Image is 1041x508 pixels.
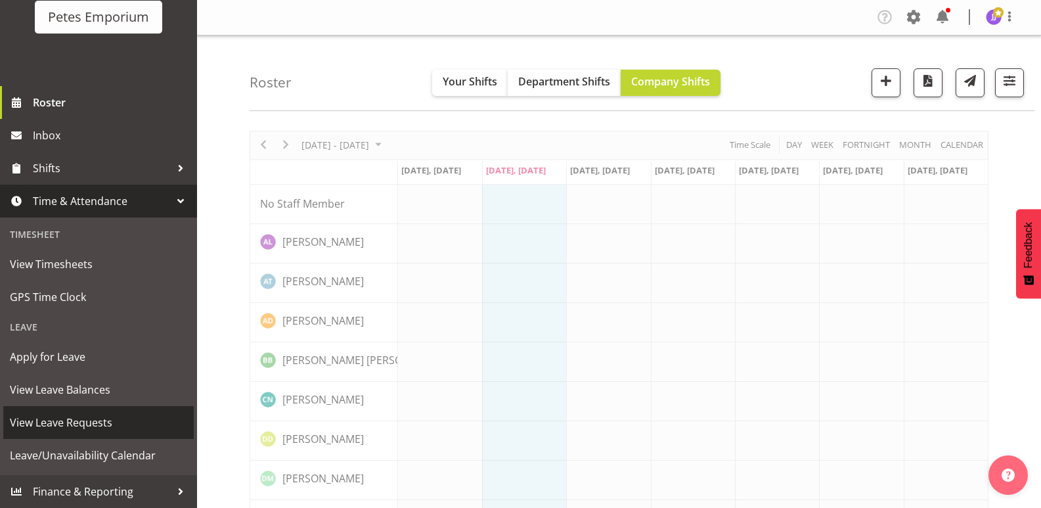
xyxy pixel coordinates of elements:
span: Feedback [1023,222,1034,268]
span: Time & Attendance [33,191,171,211]
button: Company Shifts [621,70,720,96]
span: GPS Time Clock [10,287,187,307]
span: Inbox [33,126,190,145]
h4: Roster [250,75,292,90]
span: View Timesheets [10,254,187,274]
span: Finance & Reporting [33,482,171,501]
button: Feedback - Show survey [1016,209,1041,298]
span: Department Shifts [518,74,610,89]
span: Your Shifts [443,74,497,89]
button: Department Shifts [508,70,621,96]
span: Shifts [33,158,171,178]
span: Apply for Leave [10,347,187,367]
span: View Leave Requests [10,413,187,432]
a: View Leave Balances [3,373,194,406]
a: View Leave Requests [3,406,194,439]
span: Company Shifts [631,74,710,89]
a: Apply for Leave [3,340,194,373]
div: Leave [3,313,194,340]
button: Filter Shifts [995,68,1024,97]
div: Timesheet [3,221,194,248]
span: Roster [33,93,190,112]
button: Your Shifts [432,70,508,96]
a: Leave/Unavailability Calendar [3,439,194,472]
button: Add a new shift [872,68,900,97]
a: GPS Time Clock [3,281,194,313]
div: Petes Emporium [48,7,149,27]
img: help-xxl-2.png [1002,469,1015,482]
img: janelle-jonkers702.jpg [986,9,1002,25]
span: View Leave Balances [10,380,187,400]
button: Download a PDF of the roster according to the set date range. [914,68,942,97]
button: Send a list of all shifts for the selected filtered period to all rostered employees. [956,68,985,97]
a: View Timesheets [3,248,194,281]
span: Leave/Unavailability Calendar [10,446,187,465]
